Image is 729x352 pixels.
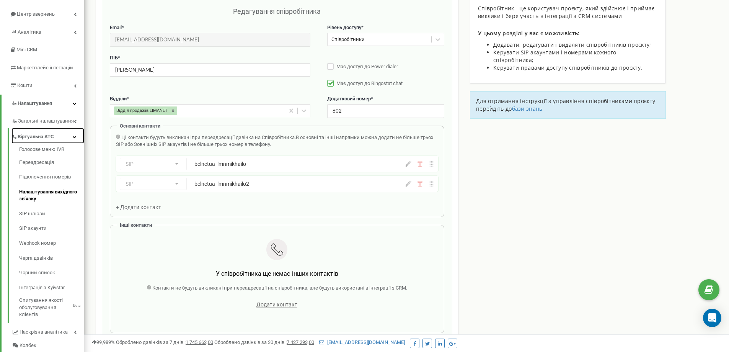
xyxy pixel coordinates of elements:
span: Оброблено дзвінків за 30 днів : [214,339,314,345]
a: Голосове меню IVR [19,146,84,155]
a: Черга дзвінків [19,251,84,266]
span: Наскрізна аналітика [20,329,68,336]
span: Віртуальна АТС [18,133,54,141]
div: Open Intercom Messenger [703,309,721,327]
a: Підключення номерів [19,170,84,185]
div: SIPbelnetua_lmnmikhailo [116,156,438,172]
div: belnetua_lmnmikhailo2 [194,180,355,188]
u: 7 427 293,00 [287,339,314,345]
u: 1 745 662,00 [186,339,213,345]
div: Відділ продажів LIMANET [114,106,169,115]
a: Налаштування [2,95,84,113]
span: Має доступ до Ringostat chat [336,80,403,86]
span: Керувати правами доступу співробітників до проєкту. [493,64,642,71]
span: Додати контакт [256,301,297,308]
input: Введіть Email [110,33,310,46]
span: Додатковий номер [327,96,371,102]
a: Налаштування вихідного зв’язку [19,185,84,206]
span: Контакти не будуть викликані при переадресації на співробітника, але будуть використані в інтегра... [152,285,407,291]
span: Співробітник - це користувач проєкту, який здійснює і приймає виклики і бере участь в інтеграції ... [478,5,654,20]
span: ПІБ [110,55,118,61]
a: [EMAIL_ADDRESS][DOMAIN_NAME] [319,339,405,345]
span: Для отримання інструкції з управління співробітниками проєкту перейдіть до [476,97,655,112]
span: Рівень доступу [327,25,361,30]
span: Додавати, редагувати і видаляти співробітників проєкту; [493,41,651,48]
span: Email [110,25,122,30]
div: Співробітники [331,36,365,43]
span: Колбек [20,342,36,349]
input: Введіть ПІБ [110,63,310,77]
span: Керувати SIP акаунтами і номерами кожного співробітника; [493,49,616,64]
span: Загальні налаштування [18,118,74,125]
a: Опитування якості обслуговування клієнтівBeta [19,295,84,318]
a: Загальні налаштування [11,112,84,128]
input: Вкажіть додатковий номер [327,104,444,118]
a: SIP акаунти [19,221,84,236]
span: У співробітника ще немає інших контактів [216,270,338,277]
div: SIPbelnetua_lmnmikhailo2 [116,176,438,192]
div: belnetua_lmnmikhailo [194,160,355,168]
a: Webhook номер [19,236,84,251]
span: Редагування співробітника [233,7,321,15]
a: Наскрізна аналітика [11,323,84,339]
a: Віртуальна АТС [11,128,84,144]
span: Налаштування [18,100,52,106]
span: Аналiтика [18,29,41,35]
span: Інші контакти [120,222,152,228]
a: SIP шлюзи [19,206,84,221]
span: Основні контакти [120,123,160,129]
a: Переадресація [19,155,84,170]
a: бази знань [512,105,543,112]
span: Відділи [110,96,127,102]
span: Оброблено дзвінків за 7 днів : [116,339,213,345]
span: Mini CRM [16,47,37,52]
span: Центр звернень [17,11,55,17]
span: Маркетплейс інтеграцій [17,65,73,70]
a: Чорний список [19,265,84,280]
span: + Додати контакт [116,204,161,210]
span: У цьому розділі у вас є можливість: [478,29,580,37]
span: Має доступ до Power dialer [336,64,398,69]
span: 99,989% [92,339,115,345]
span: Ці контакти будуть викликані при переадресації дзвінка на Співробітника. [121,134,296,140]
span: Кошти [17,82,33,88]
a: Інтеграція з Kyivstar [19,280,84,295]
